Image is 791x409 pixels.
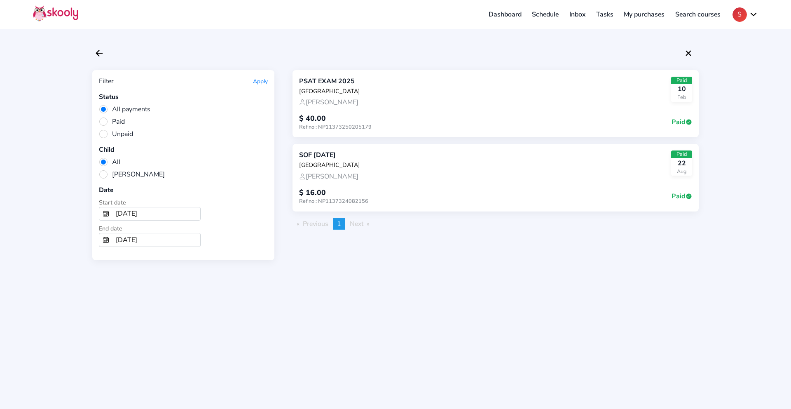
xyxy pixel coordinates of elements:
[732,7,758,22] button: Schevron down outline
[671,150,692,158] div: Paid
[99,145,268,154] div: Child
[99,92,268,101] div: Status
[337,219,341,228] span: 1
[671,77,692,84] div: Paid
[672,118,692,127] span: Paid
[564,8,591,21] a: Inbox
[527,8,564,21] a: Schedule
[299,161,360,169] div: [GEOGRAPHIC_DATA]
[99,117,125,126] span: Paid
[618,8,670,21] a: My purchases
[103,210,109,217] ion-icon: calendar outline
[299,188,368,197] div: $ 16.00
[33,5,78,21] img: Skooly
[253,78,268,85] button: Apply
[686,119,692,125] ion-icon: checkmark circle
[94,48,104,58] ion-icon: arrow back outline
[112,207,200,221] input: 16-08-2024
[99,129,133,139] span: Unpaid
[293,218,699,230] ul: Pagination
[99,207,112,221] button: calendar outline
[99,105,150,114] span: All payments
[591,8,619,21] a: Tasks
[299,197,368,205] div: Ref no : NP1137324082156
[672,192,692,201] span: Paid
[303,219,328,228] span: Previous
[99,157,120,167] span: All
[686,193,692,200] ion-icon: checkmark circle
[299,172,360,181] div: [PERSON_NAME]
[299,77,360,86] div: PSAT EXAM 2025
[671,94,692,101] div: Feb
[671,168,692,175] div: Aug
[299,123,372,131] div: Ref no : NP11373250205179
[99,186,268,195] div: Date
[670,8,726,21] a: Search courses
[92,46,106,60] button: arrow back outline
[299,173,306,180] ion-icon: person outline
[671,159,692,168] div: 22
[299,99,306,106] ion-icon: person outline
[350,219,363,228] span: Next
[103,237,109,243] ion-icon: calendar outline
[299,87,360,95] div: [GEOGRAPHIC_DATA]
[299,150,360,160] div: SOF [DATE]
[671,85,692,94] div: 10
[99,77,114,86] div: Filter
[299,98,360,107] div: [PERSON_NAME]
[99,233,112,247] button: calendar outline
[483,8,527,21] a: Dashboard
[99,224,122,233] span: End date
[683,48,693,58] ion-icon: close
[99,170,165,179] span: [PERSON_NAME]
[299,113,372,123] div: $ 40.00
[681,46,695,60] button: close
[99,198,126,207] span: Start date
